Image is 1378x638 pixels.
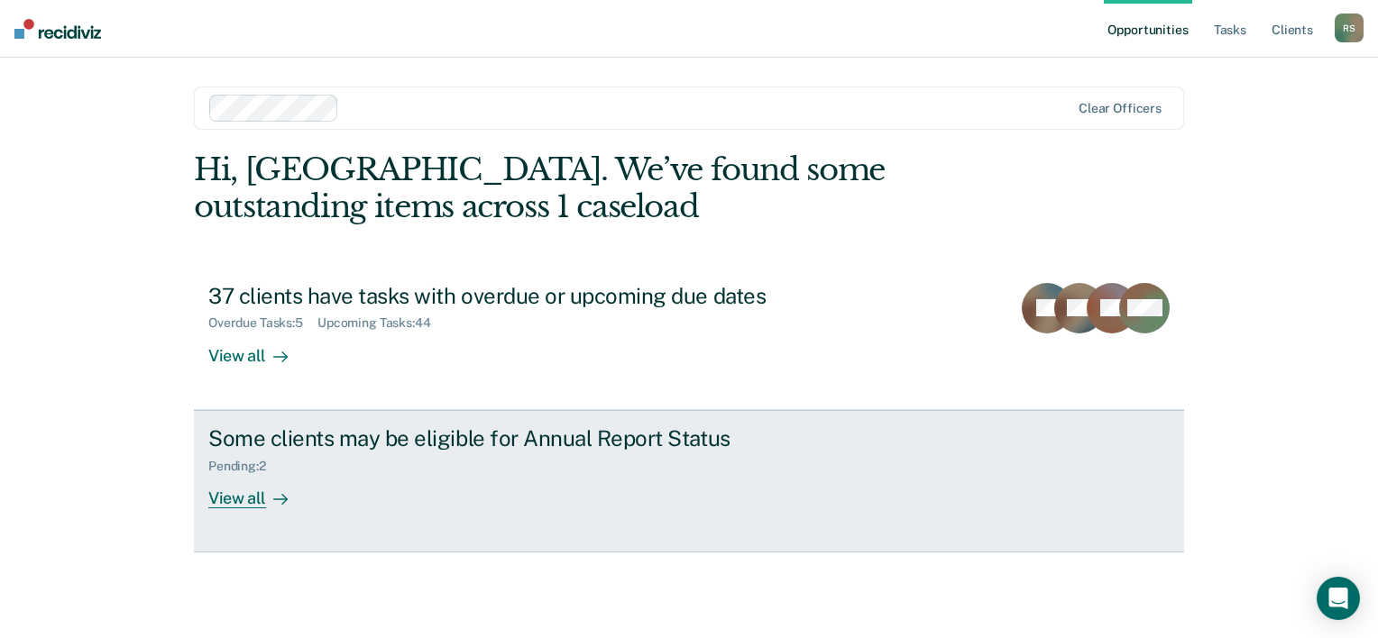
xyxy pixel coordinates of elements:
[208,459,280,474] div: Pending : 2
[1079,101,1162,116] div: Clear officers
[194,151,986,225] div: Hi, [GEOGRAPHIC_DATA]. We’ve found some outstanding items across 1 caseload
[194,269,1184,410] a: 37 clients have tasks with overdue or upcoming due datesOverdue Tasks:5Upcoming Tasks:44View all
[208,473,309,508] div: View all
[317,315,446,331] div: Upcoming Tasks : 44
[1335,14,1364,42] div: R S
[14,19,101,39] img: Recidiviz
[1335,14,1364,42] button: RS
[208,283,841,309] div: 37 clients have tasks with overdue or upcoming due dates
[194,410,1184,552] a: Some clients may be eligible for Annual Report StatusPending:2View all
[1317,577,1360,620] div: Open Intercom Messenger
[208,315,317,331] div: Overdue Tasks : 5
[208,331,309,366] div: View all
[208,425,841,451] div: Some clients may be eligible for Annual Report Status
